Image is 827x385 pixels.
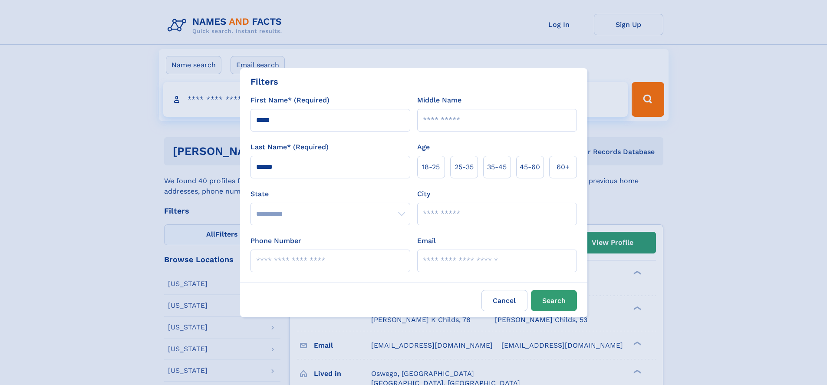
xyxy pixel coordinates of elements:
span: 18‑25 [422,162,440,172]
label: Age [417,142,430,152]
label: State [250,189,410,199]
span: 60+ [557,162,570,172]
label: City [417,189,430,199]
span: 35‑45 [487,162,507,172]
label: Phone Number [250,236,301,246]
label: Email [417,236,436,246]
label: First Name* (Required) [250,95,329,105]
div: Filters [250,75,278,88]
label: Last Name* (Required) [250,142,329,152]
button: Search [531,290,577,311]
label: Cancel [481,290,527,311]
label: Middle Name [417,95,461,105]
span: 25‑35 [455,162,474,172]
span: 45‑60 [520,162,540,172]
